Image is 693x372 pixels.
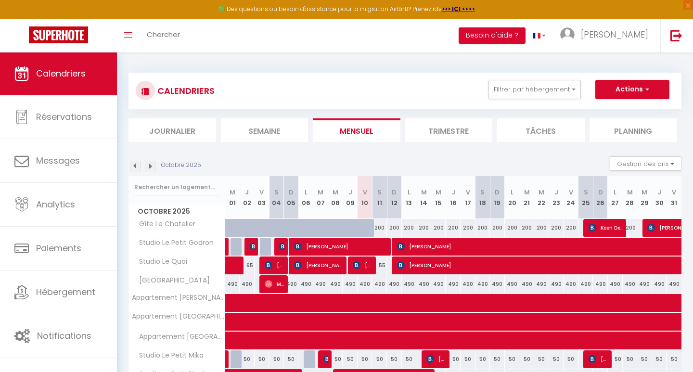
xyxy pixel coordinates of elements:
th: 28 [623,176,638,219]
th: 27 [608,176,623,219]
div: 490 [461,275,475,293]
button: Besoin d'aide ? [459,27,526,44]
span: [PERSON_NAME] [294,237,388,256]
div: 50 [446,350,461,368]
div: 50 [328,350,343,368]
span: Messages [36,154,80,167]
span: Notifications [37,330,91,342]
li: Tâches [497,118,585,142]
div: 200 [446,219,461,237]
abbr: M [421,188,427,197]
div: 50 [534,350,549,368]
span: Studio Le Petit Godron [130,238,216,248]
span: [PERSON_NAME] [250,237,255,256]
a: Chercher [140,19,187,52]
div: 490 [240,275,255,293]
span: [PERSON_NAME] [294,256,344,274]
div: 200 [431,219,446,237]
div: 490 [402,275,417,293]
p: Octobre 2025 [161,161,201,170]
th: 16 [446,176,461,219]
div: 50 [387,350,402,368]
abbr: L [305,188,308,197]
abbr: V [569,188,573,197]
div: 50 [402,350,417,368]
div: 200 [549,219,564,237]
th: 20 [505,176,520,219]
th: 29 [637,176,652,219]
input: Rechercher un logement... [134,179,219,196]
div: 50 [637,350,652,368]
div: 200 [490,219,505,237]
div: 50 [564,350,578,368]
abbr: M [524,188,530,197]
div: 490 [519,275,534,293]
span: [PERSON_NAME] [581,28,648,40]
abbr: S [480,188,485,197]
div: 200 [402,219,417,237]
div: 55 [372,257,387,274]
div: 490 [623,275,638,293]
div: 200 [475,219,490,237]
div: 200 [416,219,431,237]
div: 200 [372,219,387,237]
th: 09 [343,176,358,219]
div: 50 [284,350,299,368]
span: Analytics [36,198,75,210]
th: 07 [313,176,328,219]
div: 490 [328,275,343,293]
span: [PERSON_NAME] [426,350,446,368]
abbr: S [584,188,588,197]
span: [PERSON_NAME] [353,256,372,274]
span: Appartement [PERSON_NAME] Thermal pour 6 Personnes, Garage [130,294,227,301]
th: 19 [490,176,505,219]
th: 30 [652,176,667,219]
th: 31 [667,176,681,219]
div: 50 [372,350,387,368]
span: Studio Le Petit Mika [130,350,206,361]
span: [GEOGRAPHIC_DATA] [130,275,212,286]
th: 23 [549,176,564,219]
div: 200 [461,219,475,237]
abbr: M [539,188,544,197]
img: logout [670,29,682,41]
abbr: J [554,188,558,197]
div: 490 [225,275,240,293]
div: 50 [255,350,269,368]
span: Réservations [36,111,92,123]
th: 11 [372,176,387,219]
li: Planning [590,118,677,142]
th: 17 [461,176,475,219]
abbr: M [627,188,633,197]
abbr: M [642,188,647,197]
abbr: L [408,188,411,197]
li: Journalier [128,118,216,142]
abbr: D [598,188,603,197]
span: [PERSON_NAME] [279,237,284,256]
abbr: J [657,188,661,197]
div: 50 [623,350,638,368]
abbr: L [614,188,616,197]
abbr: M [318,188,323,197]
div: 490 [358,275,372,293]
div: 490 [549,275,564,293]
div: 490 [298,275,313,293]
div: 50 [461,350,475,368]
div: 50 [358,350,372,368]
button: Gestion des prix [610,156,681,171]
div: 50 [667,350,681,368]
div: 490 [446,275,461,293]
th: 22 [534,176,549,219]
th: 24 [564,176,578,219]
th: 05 [284,176,299,219]
abbr: J [348,188,352,197]
div: 50 [505,350,520,368]
div: 490 [475,275,490,293]
span: Appartement [GEOGRAPHIC_DATA] [130,332,227,342]
div: 50 [475,350,490,368]
abbr: M [333,188,338,197]
abbr: V [259,188,264,197]
button: Filtrer par hébergement [488,80,581,99]
th: 06 [298,176,313,219]
h3: CALENDRIERS [155,80,215,102]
